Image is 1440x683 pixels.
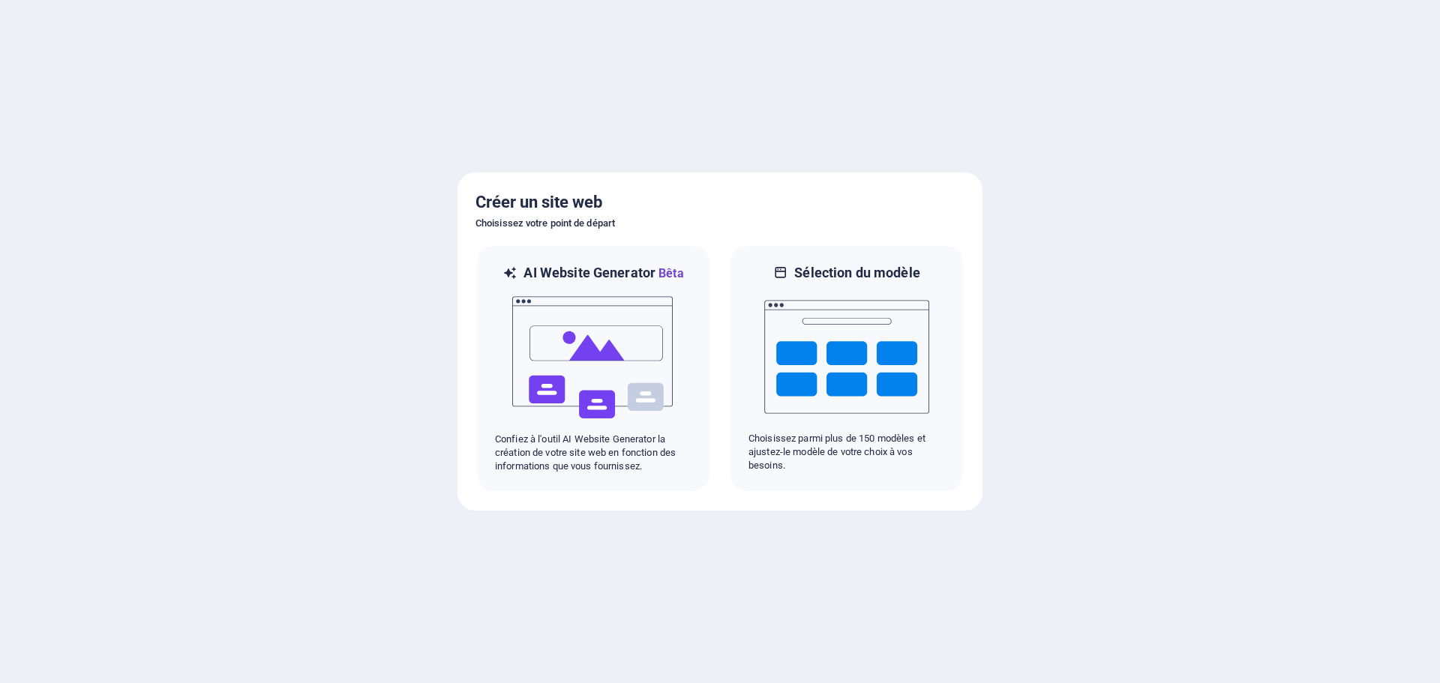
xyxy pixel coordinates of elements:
h6: Choisissez votre point de départ [475,214,964,232]
p: Confiez à l'outil AI Website Generator la création de votre site web en fonction des informations... [495,433,691,473]
h6: Sélection du modèle [794,264,920,282]
span: Bêta [655,266,684,280]
div: Sélection du modèleChoisissez parmi plus de 150 modèles et ajustez-le modèle de votre choix à vos... [729,244,964,493]
img: ai [511,283,676,433]
p: Choisissez parmi plus de 150 modèles et ajustez-le modèle de votre choix à vos besoins. [748,432,945,472]
div: AI Website GeneratorBêtaaiConfiez à l'outil AI Website Generator la création de votre site web en... [475,244,711,493]
h6: AI Website Generator [523,264,683,283]
h5: Créer un site web [475,190,964,214]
